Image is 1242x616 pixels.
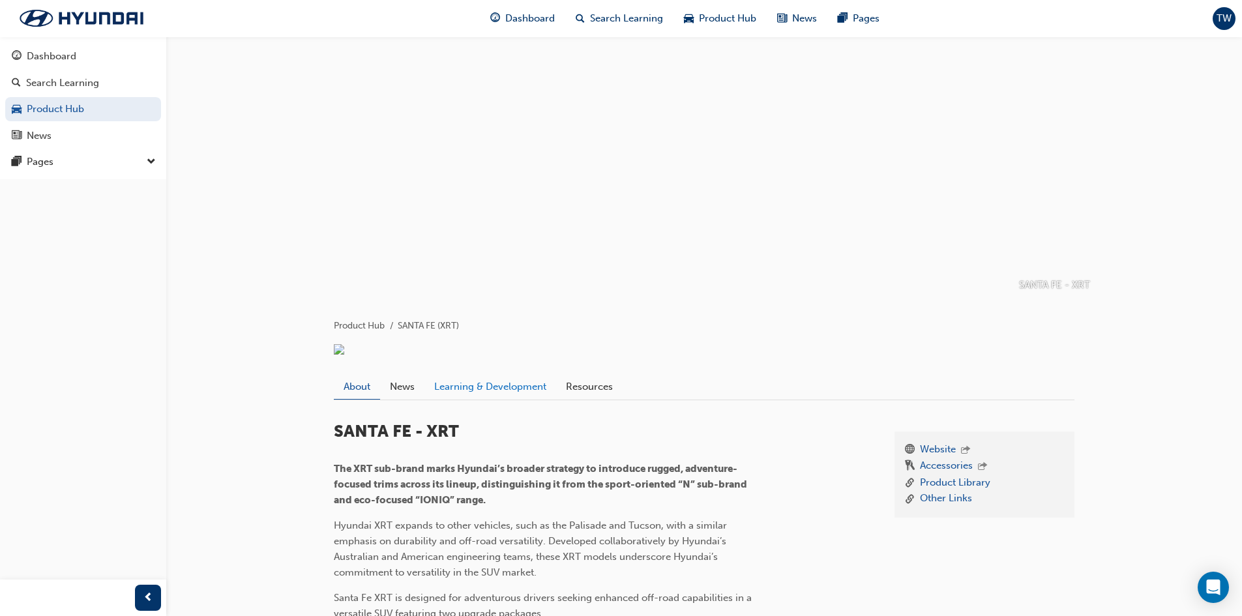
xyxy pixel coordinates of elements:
[1019,278,1090,293] p: SANTA FE - XRT
[27,154,53,169] div: Pages
[905,491,915,507] span: link-icon
[12,104,22,115] span: car-icon
[5,42,161,150] button: DashboardSearch LearningProduct HubNews
[12,51,22,63] span: guage-icon
[424,374,556,399] a: Learning & Development
[334,520,730,578] span: Hyundai XRT expands to other vehicles, such as the Palisade and Tucson, with a similar emphasis o...
[905,442,915,459] span: www-icon
[5,150,161,174] button: Pages
[905,458,915,475] span: keys-icon
[699,11,756,26] span: Product Hub
[334,344,344,355] img: 933e52fb-0ce9-464a-a023-e6e5c7c83265.png
[334,374,380,400] a: About
[27,128,52,143] div: News
[334,421,459,441] span: SANTA FE - XRT
[684,10,694,27] span: car-icon
[12,130,22,142] span: news-icon
[590,11,663,26] span: Search Learning
[565,5,673,32] a: search-iconSearch Learning
[5,97,161,121] a: Product Hub
[5,124,161,148] a: News
[505,11,555,26] span: Dashboard
[853,11,880,26] span: Pages
[556,374,623,399] a: Resources
[792,11,817,26] span: News
[920,491,972,507] a: Other Links
[7,5,156,32] img: Trak
[143,590,153,606] span: prev-icon
[334,463,749,506] span: The XRT sub-brand marks Hyundai’s broader strategy to introduce rugged, adventure-focused trims a...
[380,374,424,399] a: News
[147,154,156,171] span: down-icon
[767,5,827,32] a: news-iconNews
[576,10,585,27] span: search-icon
[978,462,987,473] span: outbound-icon
[12,156,22,168] span: pages-icon
[673,5,767,32] a: car-iconProduct Hub
[1217,11,1232,26] span: TW
[827,5,890,32] a: pages-iconPages
[1213,7,1235,30] button: TW
[961,445,970,456] span: outbound-icon
[398,319,459,334] li: SANTA FE (XRT)
[5,44,161,68] a: Dashboard
[920,475,990,491] a: Product Library
[838,10,848,27] span: pages-icon
[920,458,973,475] a: Accessories
[12,78,21,89] span: search-icon
[490,10,500,27] span: guage-icon
[480,5,565,32] a: guage-iconDashboard
[777,10,787,27] span: news-icon
[26,76,99,91] div: Search Learning
[1198,572,1229,603] div: Open Intercom Messenger
[27,49,76,64] div: Dashboard
[920,442,956,459] a: Website
[5,71,161,95] a: Search Learning
[334,320,385,331] a: Product Hub
[905,475,915,491] span: link-icon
